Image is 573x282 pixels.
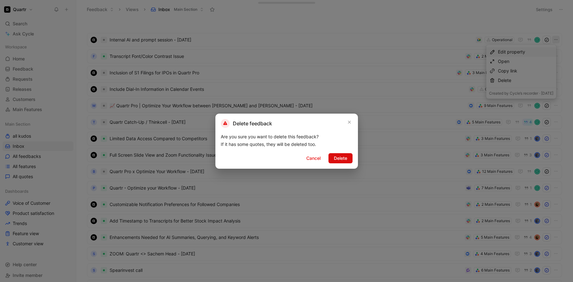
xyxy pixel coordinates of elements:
[334,154,347,162] span: Delete
[306,154,321,162] span: Cancel
[301,153,326,163] button: Cancel
[221,133,353,148] div: Are you sure you want to delete this feedback? If it has some quotes, they will be deleted too.
[221,119,272,128] h2: Delete feedback
[328,153,353,163] button: Delete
